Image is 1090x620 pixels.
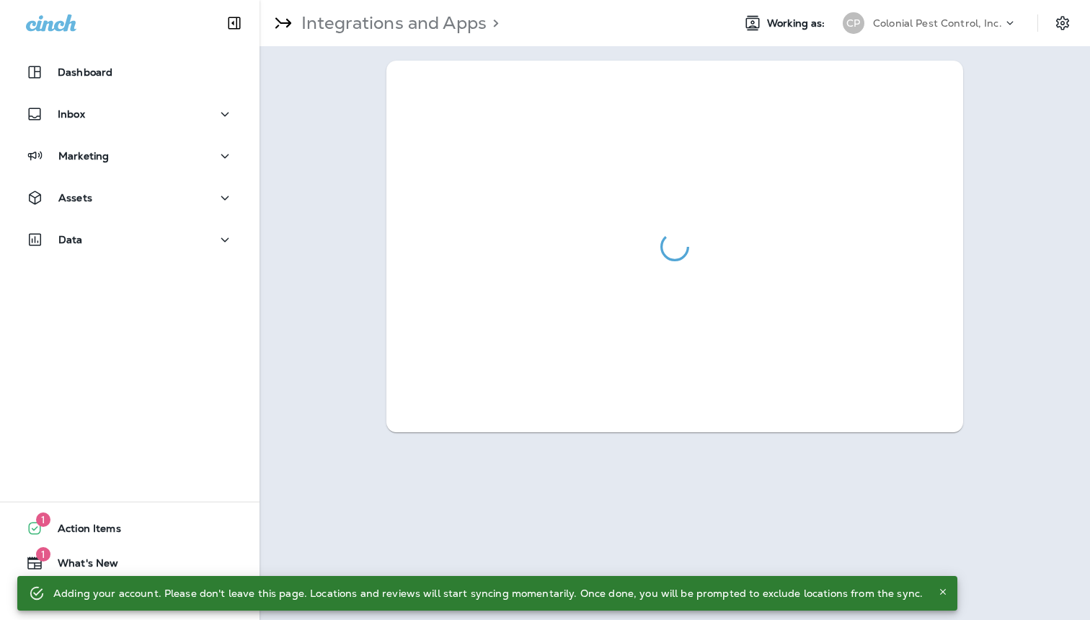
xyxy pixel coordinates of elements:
[14,583,245,612] button: Support
[58,108,85,120] p: Inbox
[43,523,121,540] span: Action Items
[14,100,245,128] button: Inbox
[934,583,952,601] button: Close
[1050,10,1076,36] button: Settings
[36,547,50,562] span: 1
[843,12,864,34] div: CP
[43,557,118,575] span: What's New
[58,192,92,204] p: Assets
[873,17,1002,29] p: Colonial Pest Control, Inc.
[14,549,245,577] button: 1What's New
[58,234,83,245] p: Data
[296,12,487,34] p: Integrations and Apps
[53,580,923,606] div: Adding your account. Please don't leave this page. Locations and reviews will start syncing momen...
[14,183,245,212] button: Assets
[487,12,499,34] p: >
[14,225,245,254] button: Data
[14,58,245,87] button: Dashboard
[214,9,254,38] button: Collapse Sidebar
[14,141,245,170] button: Marketing
[58,66,112,78] p: Dashboard
[36,512,50,527] span: 1
[14,514,245,543] button: 1Action Items
[58,150,109,162] p: Marketing
[767,17,828,30] span: Working as:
